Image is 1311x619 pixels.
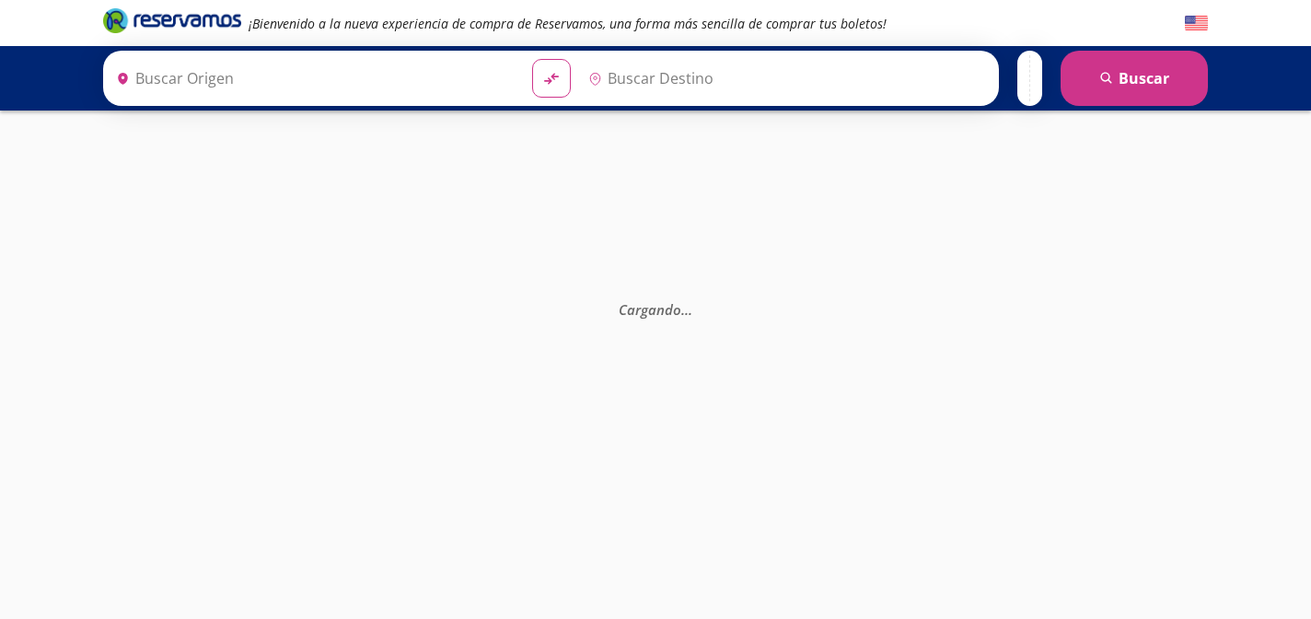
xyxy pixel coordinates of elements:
span: . [689,300,692,319]
i: Brand Logo [103,6,241,34]
em: Cargando [619,300,692,319]
span: . [685,300,689,319]
span: . [681,300,685,319]
button: Buscar [1061,51,1208,106]
input: Buscar Destino [581,55,990,101]
a: Brand Logo [103,6,241,40]
em: ¡Bienvenido a la nueva experiencia de compra de Reservamos, una forma más sencilla de comprar tus... [249,15,887,32]
input: Buscar Origen [109,55,517,101]
button: English [1185,12,1208,35]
